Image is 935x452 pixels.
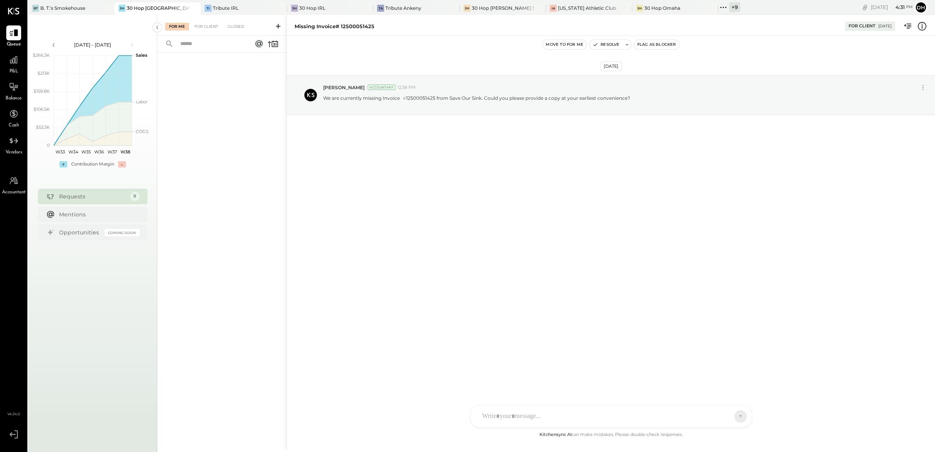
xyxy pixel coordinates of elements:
[59,211,136,218] div: Mentions
[119,5,126,12] div: 3H
[861,3,869,11] div: copy link
[136,52,147,58] text: Sales
[94,149,104,155] text: W36
[36,124,50,130] text: $53.3K
[120,149,130,155] text: W38
[634,40,679,49] button: Flag as Blocker
[205,5,212,12] div: TI
[464,5,471,12] div: 3H
[729,2,740,12] div: + 9
[59,41,126,48] div: [DATE] - [DATE]
[558,5,616,11] div: [US_STATE] Athletic Club
[34,106,50,112] text: $106.5K
[59,193,126,200] div: Requests
[299,5,325,11] div: 30 Hop IRL
[0,79,27,102] a: Balance
[849,23,876,29] div: For Client
[0,106,27,129] a: Cash
[377,5,384,12] div: TA
[7,41,21,48] span: Queue
[550,5,557,12] div: IA
[543,40,586,49] button: Move to for me
[397,85,416,91] span: 12:38 PM
[32,5,39,12] div: BT
[0,173,27,196] a: Accountant
[0,25,27,48] a: Queue
[213,5,239,11] div: Tribute IRL
[590,40,622,49] button: Resolve
[9,122,19,129] span: Cash
[915,1,927,14] button: Dh
[55,149,65,155] text: W33
[600,61,622,71] div: [DATE]
[108,149,117,155] text: W37
[127,5,189,11] div: 30 Hop [GEOGRAPHIC_DATA]
[9,68,18,75] span: P&L
[136,99,147,104] text: Labor
[472,5,534,11] div: 30 Hop [PERSON_NAME] Summit
[136,129,149,134] text: COGS
[5,149,22,156] span: Vendors
[130,192,140,201] div: 9
[34,88,50,94] text: $159.8K
[68,149,78,155] text: W34
[323,95,630,108] p: We are currently missing Invoice 12500051425 from Save Our Sink. Could you please provide a copy ...
[871,4,913,11] div: [DATE]
[118,161,126,167] div: -
[403,95,406,101] span: #
[224,23,248,31] div: Closed
[59,229,101,236] div: Opportunities
[5,95,22,102] span: Balance
[165,23,189,31] div: For Me
[878,23,892,29] div: [DATE]
[0,52,27,75] a: P&L
[323,84,365,91] span: [PERSON_NAME]
[47,142,50,148] text: 0
[38,70,50,76] text: $213K
[295,23,374,30] div: Missing invoice# 12500051425
[636,5,643,12] div: 3H
[33,52,50,58] text: $266.3K
[385,5,421,11] div: Tribute Ankeny
[0,133,27,156] a: Vendors
[644,5,680,11] div: 30 Hop Omaha
[368,85,396,90] div: Accountant
[2,189,26,196] span: Accountant
[71,161,114,167] div: Contribution Margin
[81,149,91,155] text: W35
[40,5,85,11] div: B. T.'s Smokehouse
[291,5,298,12] div: 3H
[59,161,67,167] div: +
[191,23,222,31] div: For Client
[104,229,140,236] div: Coming Soon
